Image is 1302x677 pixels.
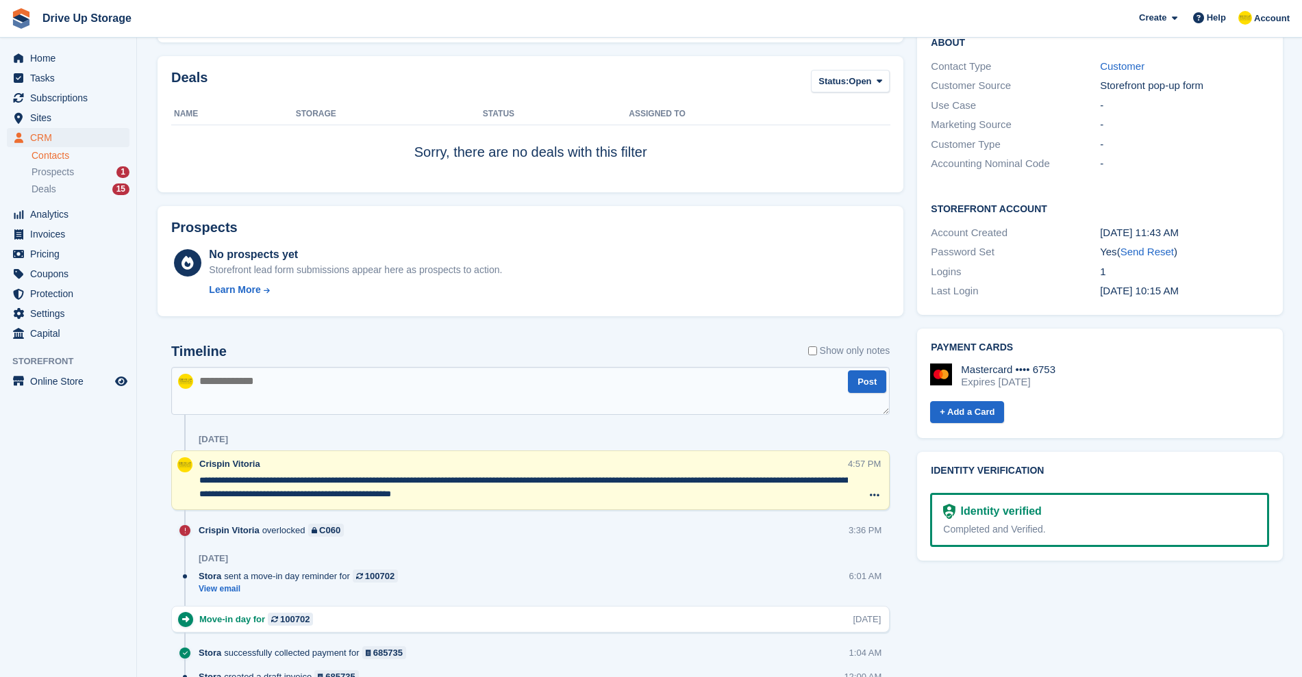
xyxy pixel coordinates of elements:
[116,166,129,178] div: 1
[171,344,227,359] h2: Timeline
[1100,225,1269,241] div: [DATE] 11:43 AM
[849,646,882,659] div: 1:04 AM
[931,78,1100,94] div: Customer Source
[199,646,413,659] div: successfully collected payment for
[199,613,320,626] div: Move-in day for
[30,205,112,224] span: Analytics
[1100,137,1269,153] div: -
[171,220,238,235] h2: Prospects
[1100,244,1269,260] div: Yes
[931,264,1100,280] div: Logins
[30,372,112,391] span: Online Store
[811,70,890,92] button: Status: Open
[7,49,129,68] a: menu
[362,646,407,659] a: 685735
[853,613,881,626] div: [DATE]
[319,524,340,537] div: C060
[12,355,136,368] span: Storefront
[931,342,1269,353] h2: Payment cards
[7,284,129,303] a: menu
[930,363,952,385] img: Mastercard Logo
[199,524,260,537] span: Crispin Vitoria
[296,103,483,125] th: Storage
[808,344,817,358] input: Show only notes
[930,401,1004,424] a: + Add a Card
[1139,11,1166,25] span: Create
[112,183,129,195] div: 15
[1100,285,1179,296] time: 2025-08-11 09:15:27 UTC
[209,283,502,297] a: Learn More
[1100,117,1269,133] div: -
[7,324,129,343] a: menu
[30,244,112,264] span: Pricing
[1100,264,1269,280] div: 1
[961,363,1055,376] div: Mastercard •••• 6753
[209,263,502,277] div: Storefront lead form submissions appear here as prospects to action.
[931,35,1269,49] h2: About
[199,524,351,537] div: overlocked
[32,149,129,162] a: Contacts
[373,646,403,659] div: 685735
[7,108,129,127] a: menu
[849,75,871,88] span: Open
[280,613,310,626] div: 100702
[7,128,129,147] a: menu
[199,434,228,445] div: [DATE]
[808,344,890,358] label: Show only notes
[818,75,849,88] span: Status:
[848,457,881,470] div: 4:57 PM
[1254,12,1290,25] span: Account
[171,70,208,95] h2: Deals
[961,376,1055,388] div: Expires [DATE]
[955,503,1042,520] div: Identity verified
[30,49,112,68] span: Home
[849,570,882,583] div: 6:01 AM
[7,304,129,323] a: menu
[113,373,129,389] a: Preview store
[7,264,129,283] a: menu
[209,283,260,297] div: Learn More
[199,553,228,564] div: [DATE]
[1238,11,1252,25] img: Crispin Vitoria
[931,59,1100,75] div: Contact Type
[32,183,56,196] span: Deals
[931,225,1100,241] div: Account Created
[30,304,112,323] span: Settings
[7,244,129,264] a: menu
[199,459,260,469] span: Crispin Vitoria
[199,570,405,583] div: sent a move-in day reminder for
[11,8,32,29] img: stora-icon-8386f47178a22dfd0bd8f6a31ec36ba5ce8667c1dd55bd0f319d3a0aa187defe.svg
[931,117,1100,133] div: Marketing Source
[7,205,129,224] a: menu
[931,465,1269,476] h2: Identity verification
[7,372,129,391] a: menu
[32,166,74,179] span: Prospects
[1117,246,1177,257] span: ( )
[32,165,129,179] a: Prospects 1
[32,182,129,196] a: Deals 15
[365,570,395,583] div: 100702
[931,156,1100,172] div: Accounting Nominal Code
[931,137,1100,153] div: Customer Type
[1100,60,1144,72] a: Customer
[30,108,112,127] span: Sites
[931,201,1269,215] h2: Storefront Account
[7,225,129,244] a: menu
[1121,246,1174,257] a: Send Reset
[483,103,629,125] th: Status
[943,522,1256,537] div: Completed and Verified.
[848,370,886,393] button: Post
[177,457,192,472] img: Crispin Vitoria
[30,264,112,283] span: Coupons
[7,88,129,107] a: menu
[199,570,221,583] span: Stora
[209,246,502,263] div: No prospects yet
[931,244,1100,260] div: Password Set
[268,613,313,626] a: 100702
[37,7,137,29] a: Drive Up Storage
[1207,11,1226,25] span: Help
[30,128,112,147] span: CRM
[30,324,112,343] span: Capital
[943,504,955,519] img: Identity Verification Ready
[199,583,405,595] a: View email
